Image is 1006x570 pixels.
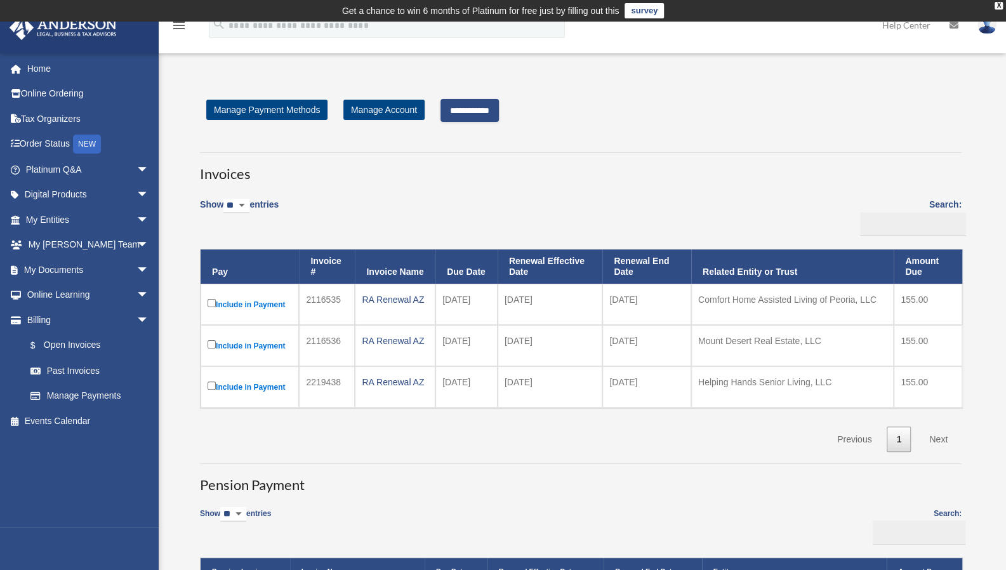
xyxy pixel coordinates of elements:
td: [DATE] [435,366,498,408]
img: User Pic [977,16,996,34]
a: Online Ordering [9,81,168,107]
td: [DATE] [602,366,691,408]
td: [DATE] [602,325,691,366]
a: Billingarrow_drop_down [9,307,162,333]
span: arrow_drop_down [136,207,162,233]
input: Include in Payment [208,381,216,390]
div: RA Renewal AZ [362,373,428,391]
td: 2116535 [299,284,355,325]
a: Tax Organizers [9,106,168,131]
div: close [995,2,1003,10]
a: My Entitiesarrow_drop_down [9,207,168,232]
td: 155.00 [894,284,962,325]
span: $ [37,338,44,354]
td: Mount Desert Real Estate, LLC [691,325,894,366]
td: [DATE] [602,284,691,325]
label: Show entries [200,507,271,534]
a: $Open Invoices [18,333,156,359]
a: Manage Account [343,100,425,120]
label: Search: [869,507,962,545]
td: 2219438 [299,366,355,408]
span: arrow_drop_down [136,282,162,308]
td: 2116536 [299,325,355,366]
h3: Pension Payment [200,463,962,495]
td: Helping Hands Senior Living, LLC [691,366,894,408]
input: Include in Payment [208,340,216,348]
td: 155.00 [894,366,962,408]
td: [DATE] [498,284,602,325]
label: Include in Payment [208,379,292,395]
span: arrow_drop_down [136,182,162,208]
i: search [212,17,226,31]
span: arrow_drop_down [136,307,162,333]
h3: Invoices [200,152,962,184]
div: NEW [73,135,101,154]
a: Events Calendar [9,408,168,434]
a: My [PERSON_NAME] Teamarrow_drop_down [9,232,168,258]
a: Manage Payment Methods [206,100,328,120]
select: Showentries [220,507,246,522]
th: Invoice Name: activate to sort column ascending [355,249,435,284]
a: Manage Payments [18,383,162,409]
a: Next [920,427,957,453]
th: Renewal Effective Date: activate to sort column ascending [498,249,602,284]
label: Show entries [200,197,279,226]
input: Include in Payment [208,299,216,307]
th: Amount Due: activate to sort column ascending [894,249,962,284]
th: Invoice #: activate to sort column ascending [299,249,355,284]
td: 155.00 [894,325,962,366]
th: Related Entity or Trust: activate to sort column ascending [691,249,894,284]
a: Order StatusNEW [9,131,168,157]
th: Due Date: activate to sort column ascending [435,249,498,284]
a: 1 [887,427,911,453]
div: RA Renewal AZ [362,332,428,350]
th: Renewal End Date: activate to sort column ascending [602,249,691,284]
label: Search: [856,197,962,236]
input: Search: [873,520,965,545]
td: [DATE] [498,366,602,408]
a: Digital Productsarrow_drop_down [9,182,168,208]
td: [DATE] [435,325,498,366]
a: Past Invoices [18,358,162,383]
a: My Documentsarrow_drop_down [9,257,168,282]
td: Comfort Home Assisted Living of Peoria, LLC [691,284,894,325]
a: survey [625,3,664,18]
span: arrow_drop_down [136,157,162,183]
a: menu [171,22,187,33]
label: Include in Payment [208,338,292,354]
a: Online Learningarrow_drop_down [9,282,168,308]
i: menu [171,18,187,33]
label: Include in Payment [208,296,292,312]
select: Showentries [223,199,249,213]
span: arrow_drop_down [136,232,162,258]
td: [DATE] [498,325,602,366]
span: arrow_drop_down [136,257,162,283]
a: Home [9,56,168,81]
div: Get a chance to win 6 months of Platinum for free just by filling out this [342,3,619,18]
div: RA Renewal AZ [362,291,428,308]
input: Search: [860,213,966,237]
a: Platinum Q&Aarrow_drop_down [9,157,168,182]
a: Previous [828,427,881,453]
th: Pay: activate to sort column descending [201,249,299,284]
img: Anderson Advisors Platinum Portal [6,15,121,40]
td: [DATE] [435,284,498,325]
